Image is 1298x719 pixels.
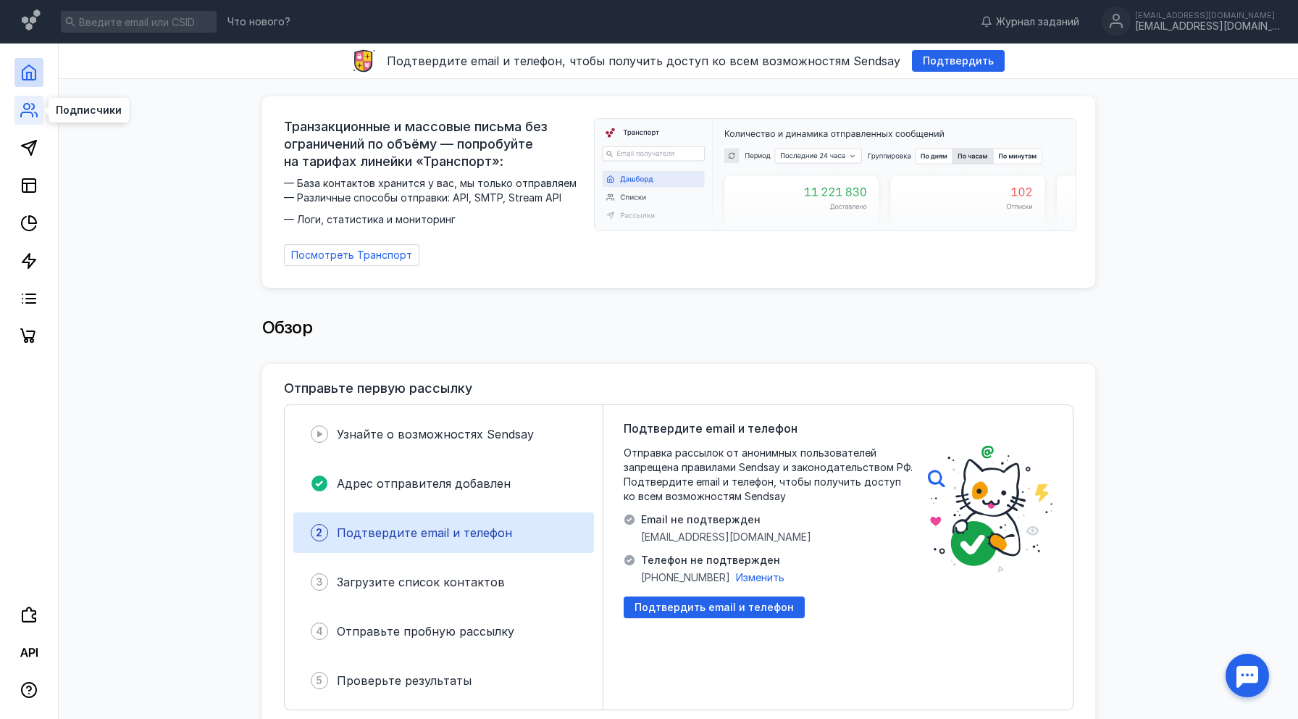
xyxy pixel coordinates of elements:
span: Подтвердите email и телефон [337,525,512,540]
span: Отправьте пробную рассылку [337,624,514,639]
span: Адрес отправителя добавлен [337,476,511,491]
span: Изменить [736,571,784,583]
span: Узнайте о возможностях Sendsay [337,427,534,441]
span: Журнал заданий [996,14,1079,29]
a: Что нового? [220,17,298,27]
span: Загрузите список контактов [337,575,505,589]
a: Посмотреть Транспорт [284,244,419,266]
span: 3 [316,575,323,589]
span: 2 [316,525,322,540]
span: 5 [316,673,322,688]
span: Подтвердить [923,55,994,67]
span: Телефон не подтвержден [641,553,784,568]
button: Подтвердить [912,50,1005,72]
span: Подтвердите email и телефон, чтобы получить доступ ко всем возможностям Sendsay [387,54,900,68]
span: Посмотреть Транспорт [291,249,412,262]
span: Проверьте результаты [337,673,472,688]
div: [EMAIL_ADDRESS][DOMAIN_NAME] [1135,11,1280,20]
span: Обзор [262,317,313,338]
span: 4 [316,624,323,639]
span: Что нового? [227,17,290,27]
img: poster [928,446,1052,573]
span: Отправка рассылок от анонимных пользователей запрещена правилами Sendsay и законодательством РФ. ... [624,446,913,504]
span: [EMAIL_ADDRESS][DOMAIN_NAME] [641,530,811,544]
span: Подтвердить email и телефон [635,602,794,614]
a: Журнал заданий [973,14,1086,29]
img: dashboard-transport-banner [595,119,1076,230]
input: Введите email или CSID [61,11,217,33]
span: — База контактов хранится у вас, мы только отправляем — Различные способы отправки: API, SMTP, St... [284,176,585,227]
span: Подтвердите email и телефон [624,420,797,437]
div: [EMAIL_ADDRESS][DOMAIN_NAME] [1135,20,1280,33]
span: Подписчики [56,105,122,115]
span: Email не подтвержден [641,512,811,527]
span: [PHONE_NUMBER] [641,570,730,585]
span: Транзакционные и массовые письма без ограничений по объёму — попробуйте на тарифах линейки «Транс... [284,118,585,170]
button: Изменить [736,570,784,585]
button: Подтвердить email и телефон [624,597,805,618]
h3: Отправьте первую рассылку [284,381,472,396]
